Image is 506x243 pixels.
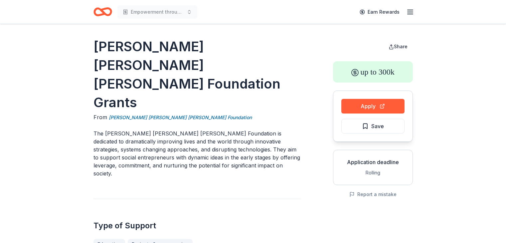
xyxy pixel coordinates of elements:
[394,44,408,49] span: Share
[341,99,405,114] button: Apply
[341,119,405,133] button: Save
[383,40,413,53] button: Share
[339,158,407,166] div: Application deadline
[349,190,397,198] button: Report a mistake
[131,8,184,16] span: Empowerment through Education and Advocacy
[93,220,301,231] h2: Type of Support
[371,122,384,130] span: Save
[117,5,197,19] button: Empowerment through Education and Advocacy
[109,114,252,122] a: [PERSON_NAME] [PERSON_NAME] [PERSON_NAME] Foundation
[356,6,404,18] a: Earn Rewards
[93,113,301,122] div: From
[339,169,407,177] div: Rolling
[93,129,301,177] p: The [PERSON_NAME] [PERSON_NAME] [PERSON_NAME] Foundation is dedicated to dramatically improving l...
[93,4,112,20] a: Home
[333,61,413,83] div: up to 300k
[93,37,301,112] h1: [PERSON_NAME] [PERSON_NAME] [PERSON_NAME] Foundation Grants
